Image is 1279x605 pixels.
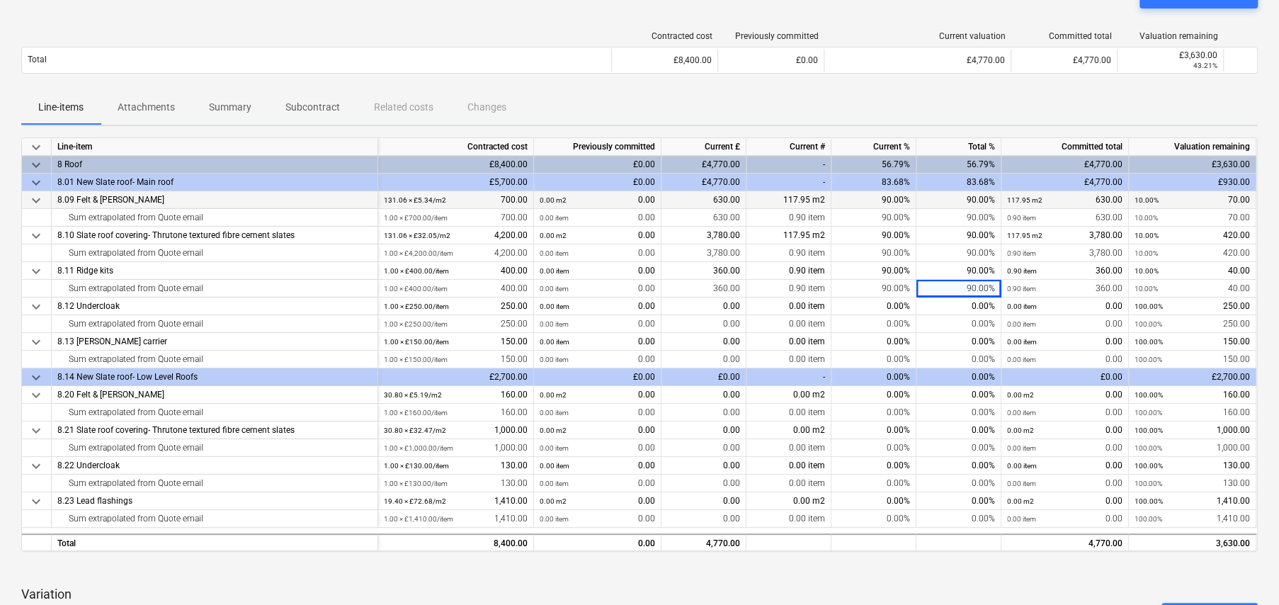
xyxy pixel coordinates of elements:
div: 0.00 item [746,404,831,422]
small: 100.00% [1135,497,1163,505]
div: 3,780.00 [1007,244,1122,262]
small: 0.00 item [1007,444,1036,452]
div: 0.00% [831,404,916,422]
div: 130.00 [1135,457,1250,475]
div: 0.00% [831,439,916,457]
div: Sum extrapolated from Quote email [57,439,372,457]
small: 100.00% [1135,480,1162,487]
div: Current valuation [830,31,1006,41]
div: 8.01 New Slate roof- Main roof [57,174,372,191]
div: 0.00 [540,457,655,475]
div: 0.90 item [746,280,831,298]
div: 0.00% [831,333,916,351]
div: 0.00% [916,298,1001,315]
div: 160.00 [384,386,528,404]
div: 400.00 [384,262,528,280]
small: 1.00 × £4,200.00 / item [384,249,453,257]
div: 0.00 item [746,298,831,315]
small: 0.00 m2 [1007,497,1034,505]
div: £0.00 [534,174,661,191]
div: £3,630.00 [1129,156,1256,174]
div: Contracted cost [618,31,712,41]
div: 8.21 Slate roof covering- Thrutone textured fibre cement slates [57,422,372,439]
div: 90.00% [916,262,1001,280]
div: 0.00 [540,404,655,422]
div: 0.00 [540,244,655,262]
div: Valuation remaining [1129,138,1256,156]
div: 0.00 [1007,475,1122,492]
div: 0.00% [916,422,1001,439]
div: 0.00 item [746,439,831,457]
div: 0.00 [661,510,746,528]
div: 250.00 [384,298,528,315]
small: 0.90 item [1007,285,1036,293]
small: 100.00% [1135,409,1162,417]
div: 0.00 [661,492,746,510]
div: 0.00 [1007,439,1122,457]
span: keyboard_arrow_down [28,334,45,351]
div: £2,700.00 [1129,368,1256,386]
p: Line-items [38,100,84,115]
div: £4,770.00 [1001,156,1129,174]
div: 0.00 [1007,315,1122,333]
div: 0.00% [916,386,1001,404]
div: £4,770.00 [1011,49,1117,72]
small: 0.00 item [540,338,569,346]
div: 700.00 [384,191,528,209]
small: 0.00 m2 [540,497,567,505]
div: 3,780.00 [661,227,746,244]
div: 40.00 [1135,280,1250,298]
div: Line-item [52,138,378,156]
div: Sum extrapolated from Quote email [57,475,372,492]
div: 1,410.00 [384,492,528,510]
small: 43.21% [1193,62,1217,69]
div: 630.00 [1007,191,1122,209]
div: 0.00% [916,333,1001,351]
div: 360.00 [661,280,746,298]
div: 90.00% [916,191,1001,209]
div: 90.00% [916,209,1001,227]
p: Subcontract [285,100,340,115]
div: 130.00 [384,457,528,475]
div: 150.00 [384,351,528,368]
div: 0.00 [540,191,655,209]
small: 0.00 item [540,356,569,363]
div: 0.00 [540,298,655,315]
div: 0.00% [916,439,1001,457]
div: 0.00% [831,315,916,333]
div: 0.00% [916,315,1001,333]
small: 30.80 × £32.47 / m2 [384,426,446,434]
div: 90.00% [831,227,916,244]
div: - [746,156,831,174]
small: 10.00% [1135,196,1159,204]
div: 0.00% [916,351,1001,368]
span: keyboard_arrow_down [28,458,45,475]
div: 360.00 [1007,280,1122,298]
div: 8.11 Ridge kits [57,262,372,280]
div: Valuation remaining [1123,31,1218,41]
div: 0.00 [1007,333,1122,351]
div: 4,770.00 [1001,533,1129,551]
div: 0.00 [1007,386,1122,404]
small: 0.00 m2 [1007,391,1034,399]
small: 1.00 × £700.00 / item [384,214,448,222]
div: 56.79% [916,156,1001,174]
div: Previously committed [724,31,819,41]
div: 0.00 [1007,510,1122,528]
div: 0.00% [831,386,916,404]
div: 0.00% [831,298,916,315]
small: 10.00% [1135,249,1158,257]
div: 0.00 item [746,475,831,492]
div: 420.00 [1135,244,1250,262]
div: £0.00 [717,49,824,72]
div: 630.00 [1007,209,1122,227]
div: 83.68% [831,174,916,191]
small: 100.00% [1135,462,1163,470]
span: keyboard_arrow_down [28,263,45,280]
div: 8.23 Lead flashings [57,492,372,510]
div: 8.20 Felt & [PERSON_NAME] [57,386,372,404]
div: 630.00 [661,191,746,209]
div: £930.00 [1129,174,1256,191]
small: 131.06 × £32.05 / m2 [384,232,450,239]
div: 8.14 New Slate roof- Low Level Roofs [57,368,372,386]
